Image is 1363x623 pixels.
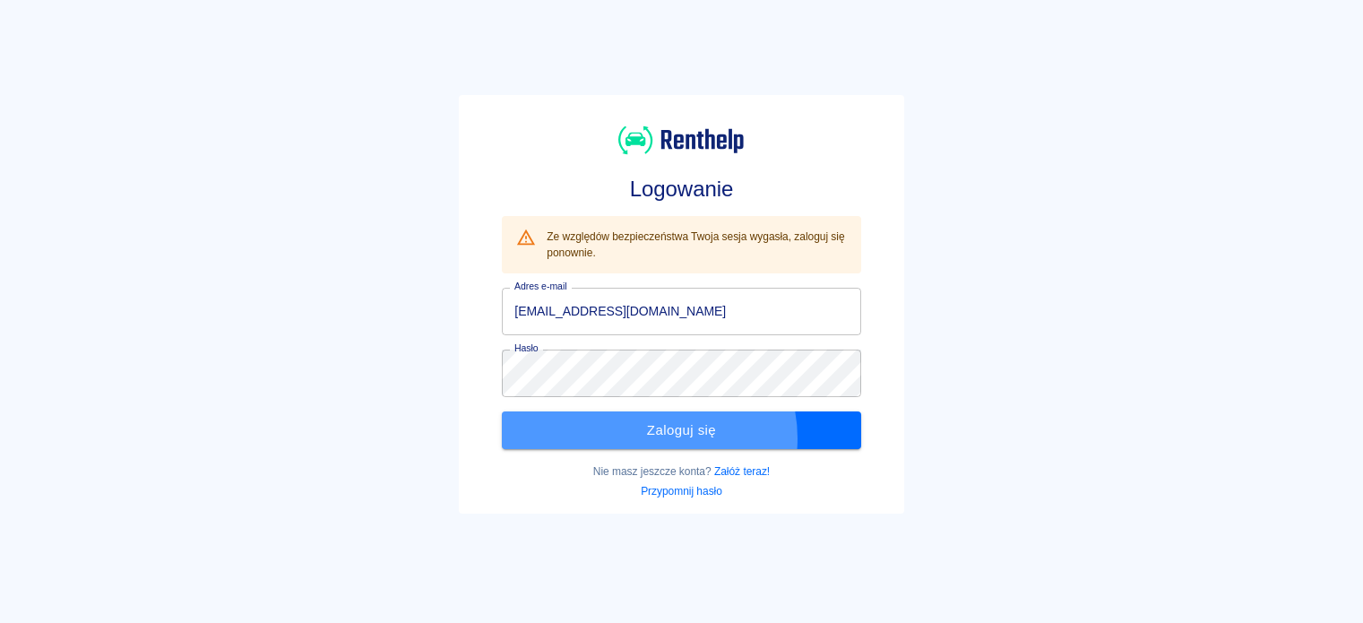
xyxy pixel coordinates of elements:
h3: Logowanie [502,177,860,202]
img: Renthelp logo [618,124,744,157]
div: Ze względów bezpieczeństwa Twoja sesja wygasła, zaloguj się ponownie. [547,221,846,268]
button: Zaloguj się [502,411,860,449]
a: Załóż teraz! [714,465,770,478]
p: Nie masz jeszcze konta? [502,463,860,480]
label: Hasło [514,342,539,355]
label: Adres e-mail [514,280,566,293]
a: Przypomnij hasło [641,485,722,498]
